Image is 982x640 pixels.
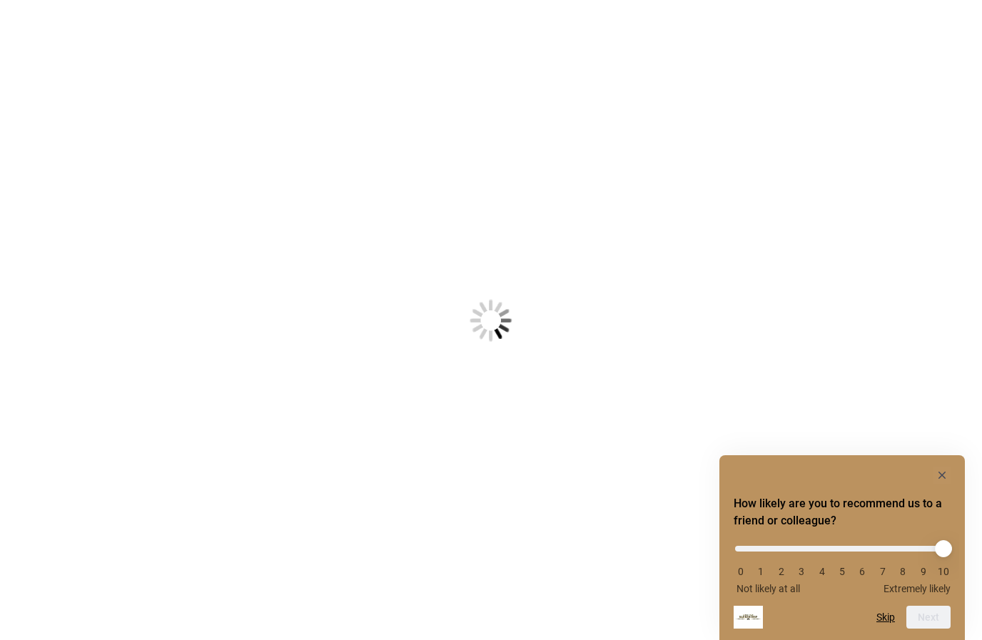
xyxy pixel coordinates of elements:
li: 3 [794,566,809,577]
div: How likely are you to recommend us to a friend or colleague? Select an option from 0 to 10, with ... [734,467,951,629]
div: How likely are you to recommend us to a friend or colleague? Select an option from 0 to 10, with ... [734,535,951,594]
button: Hide survey [933,467,951,484]
li: 4 [815,566,829,577]
li: 7 [876,566,890,577]
li: 1 [754,566,768,577]
span: Not likely at all [736,583,800,594]
li: 0 [734,566,748,577]
li: 10 [936,566,951,577]
span: Extremely likely [884,583,951,594]
li: 9 [916,566,931,577]
li: 8 [896,566,910,577]
li: 6 [855,566,869,577]
button: Next question [906,606,951,629]
button: Skip [876,611,895,623]
li: 2 [774,566,789,577]
h2: How likely are you to recommend us to a friend or colleague? Select an option from 0 to 10, with ... [734,495,951,529]
li: 5 [835,566,849,577]
img: Loading [400,229,582,412]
